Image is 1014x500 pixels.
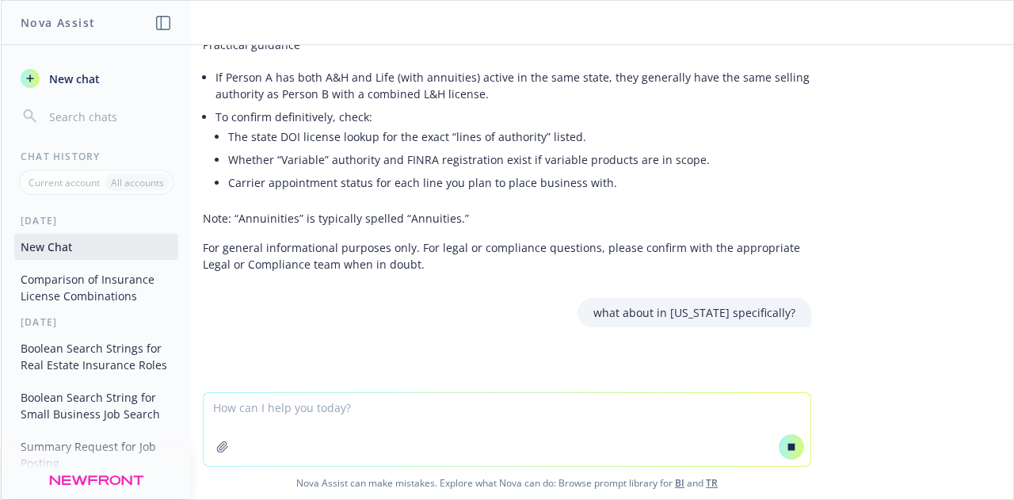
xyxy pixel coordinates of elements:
[111,176,164,189] p: All accounts
[2,483,191,496] div: [DATE]
[215,66,811,105] li: If Person A has both A&H and Life (with annuities) active in the same state, they generally have ...
[14,64,178,93] button: New chat
[593,304,795,321] p: what about in [US_STATE] specifically?
[14,266,178,309] button: Comparison of Insurance License Combinations
[228,125,811,148] li: The state DOI license lookup for the exact “lines of authority” listed.
[14,234,178,260] button: New Chat
[203,210,811,227] p: Note: “Annuinities” is typically spelled “Annuities.”
[228,171,811,194] li: Carrier appointment status for each line you plan to place business with.
[46,105,172,128] input: Search chats
[2,214,191,227] div: [DATE]
[675,476,684,490] a: BI
[7,467,1007,499] span: Nova Assist can make mistakes. Explore what Nova can do: Browse prompt library for and
[228,148,811,171] li: Whether “Variable” authority and FINRA registration exist if variable products are in scope.
[215,105,811,197] li: To confirm definitively, check:
[2,150,191,163] div: Chat History
[14,335,178,378] button: Boolean Search Strings for Real Estate Insurance Roles
[203,36,811,53] p: Practical guidance
[2,315,191,329] div: [DATE]
[14,433,178,476] button: Summary Request for Job Posting
[46,71,100,87] span: New chat
[21,14,95,31] h1: Nova Assist
[706,476,718,490] a: TR
[14,384,178,427] button: Boolean Search String for Small Business Job Search
[29,176,100,189] p: Current account
[203,239,811,273] p: For general informational purposes only. For legal or compliance questions, please confirm with t...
